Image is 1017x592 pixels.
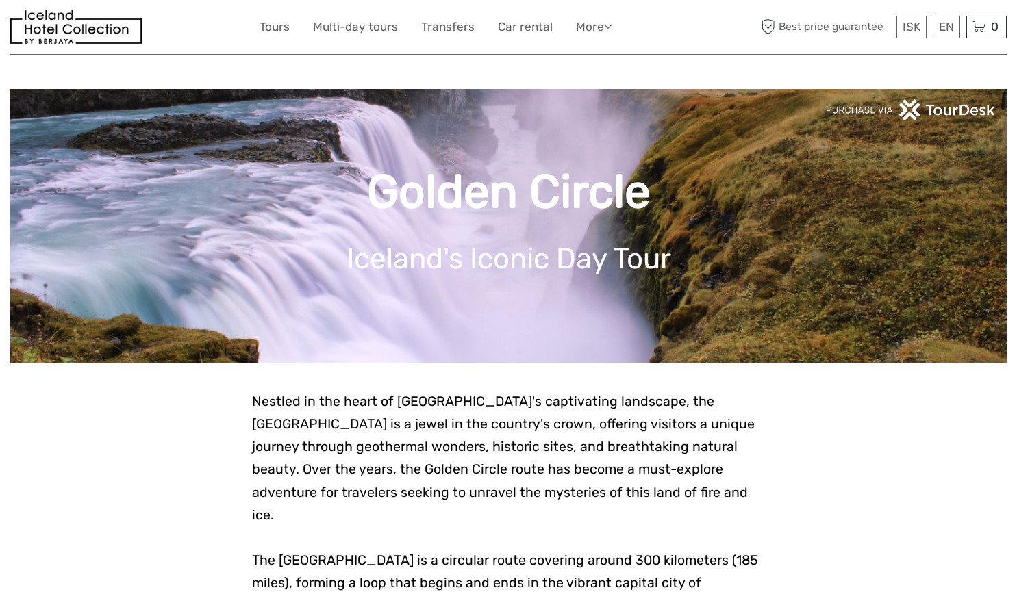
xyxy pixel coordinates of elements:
a: Multi-day tours [313,17,398,37]
span: ISK [903,20,920,34]
a: Transfers [421,17,475,37]
span: 0 [989,20,1001,34]
span: Nestled in the heart of [GEOGRAPHIC_DATA]'s captivating landscape, the [GEOGRAPHIC_DATA] is a jew... [252,394,755,523]
span: Best price guarantee [757,16,893,38]
h1: Iceland's Iconic Day Tour [31,242,986,276]
div: EN [933,16,960,38]
h1: Golden Circle [31,164,986,220]
a: Car rental [498,17,553,37]
a: Tours [260,17,290,37]
a: More [576,17,612,37]
img: PurchaseViaTourDeskwhite.png [825,99,996,120]
img: 481-8f989b07-3259-4bb0-90ed-3da368179bdc_logo_small.jpg [10,10,142,44]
